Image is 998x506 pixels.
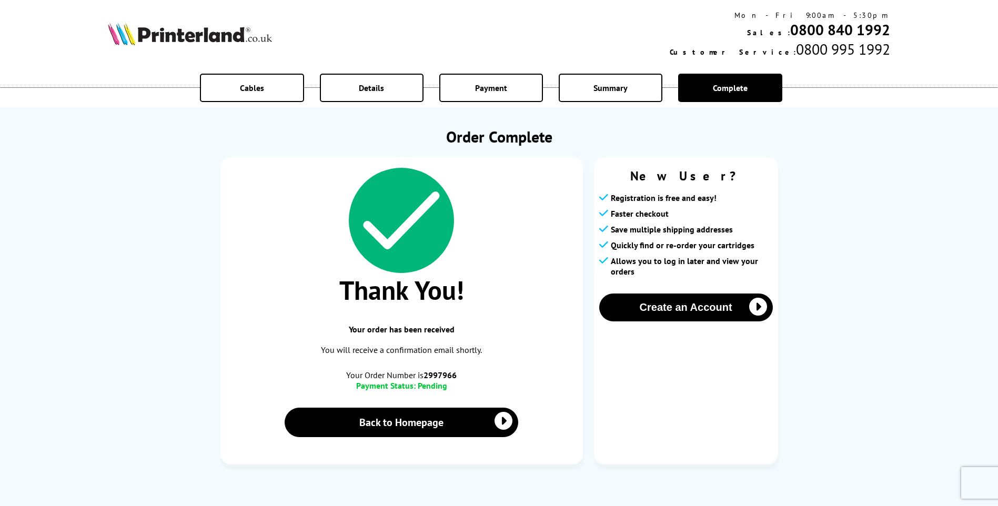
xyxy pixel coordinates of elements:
span: Customer Service: [670,47,796,57]
p: You will receive a confirmation email shortly. [231,343,572,357]
a: Back to Homepage [285,408,519,437]
span: 0800 995 1992 [796,39,890,59]
span: Thank You! [231,273,572,307]
span: Sales: [747,28,790,37]
h1: Order Complete [220,126,778,147]
span: Your order has been received [231,324,572,335]
span: Complete [713,83,748,93]
span: Pending [418,380,447,391]
img: Printerland Logo [108,22,272,45]
span: Details [359,83,384,93]
span: Summary [593,83,628,93]
span: New User? [599,168,773,184]
span: Allows you to log in later and view your orders [611,256,773,277]
div: Mon - Fri 9:00am - 5:30pm [670,11,890,20]
span: Faster checkout [611,208,669,219]
b: 2997966 [424,370,457,380]
span: Registration is free and easy! [611,193,717,203]
button: Create an Account [599,294,773,321]
a: 0800 840 1992 [790,20,890,39]
span: Your Order Number is [231,370,572,380]
span: Quickly find or re-order your cartridges [611,240,754,250]
span: Payment Status: [356,380,416,391]
span: Payment [475,83,507,93]
span: Save multiple shipping addresses [611,224,733,235]
span: Cables [240,83,264,93]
